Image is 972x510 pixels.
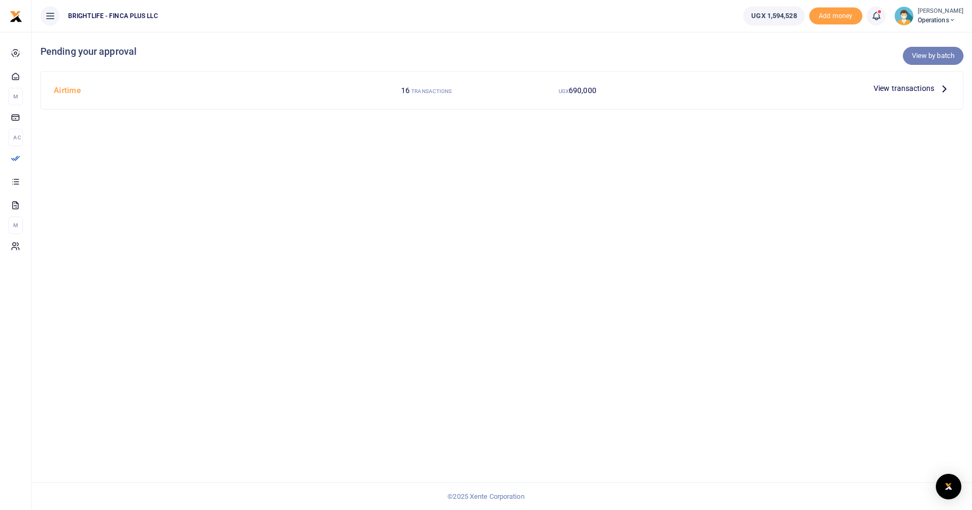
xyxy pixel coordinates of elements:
[809,7,862,25] span: Add money
[10,12,22,20] a: logo-small logo-large logo-large
[54,85,347,96] h4: Airtime
[9,129,23,146] li: Ac
[809,11,862,19] a: Add money
[569,86,596,95] span: 690,000
[894,6,963,26] a: profile-user [PERSON_NAME] Operations
[918,7,963,16] small: [PERSON_NAME]
[903,47,963,65] a: View by batch
[874,82,934,94] span: View transactions
[918,15,963,25] span: Operations
[751,11,796,21] span: UGX 1,594,528
[739,6,809,26] li: Wallet ballance
[10,10,22,23] img: logo-small
[411,88,452,94] small: TRANSACTIONS
[894,6,913,26] img: profile-user
[64,11,162,21] span: BRIGHTLIFE - FINCA PLUS LLC
[936,474,961,499] div: Open Intercom Messenger
[809,7,862,25] li: Toup your wallet
[743,6,804,26] a: UGX 1,594,528
[9,216,23,234] li: M
[559,88,569,94] small: UGX
[401,86,410,95] span: 16
[9,88,23,105] li: M
[40,46,963,57] h4: Pending your approval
